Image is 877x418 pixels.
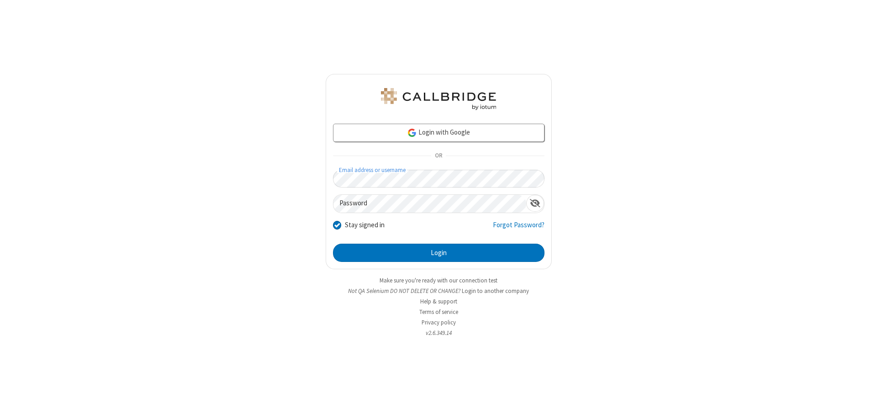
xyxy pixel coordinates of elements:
li: Not QA Selenium DO NOT DELETE OR CHANGE? [326,287,552,295]
li: v2.6.349.14 [326,329,552,337]
a: Terms of service [419,308,458,316]
a: Help & support [420,298,457,305]
a: Login with Google [333,124,544,142]
img: QA Selenium DO NOT DELETE OR CHANGE [379,88,498,110]
a: Privacy policy [422,319,456,326]
input: Password [333,195,526,213]
label: Stay signed in [345,220,385,230]
img: google-icon.png [407,128,417,138]
div: Show password [526,195,544,212]
button: Login to another company [462,287,529,295]
a: Forgot Password? [493,220,544,237]
a: Make sure you're ready with our connection test [380,277,497,284]
span: OR [431,150,446,162]
button: Login [333,244,544,262]
input: Email address or username [333,170,544,188]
